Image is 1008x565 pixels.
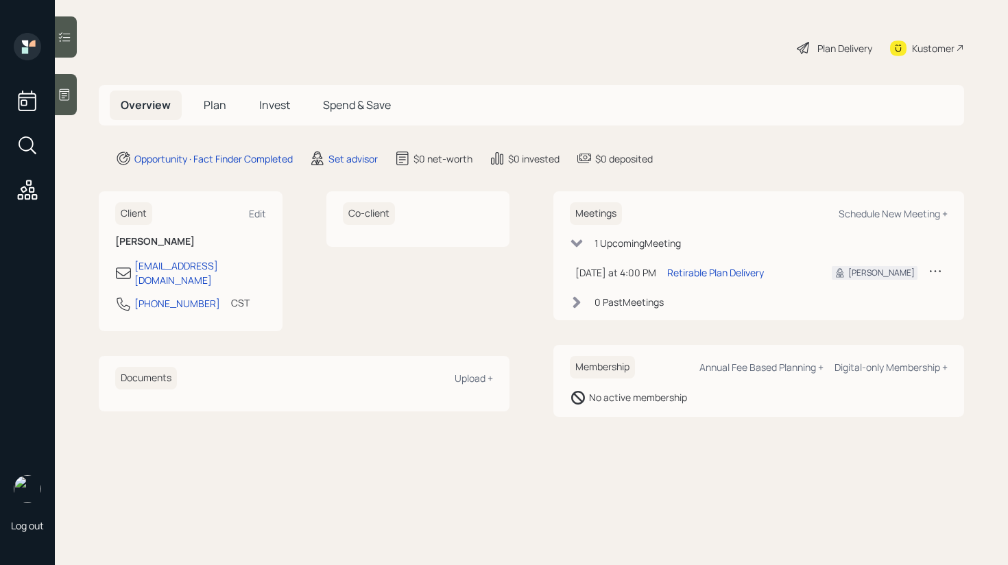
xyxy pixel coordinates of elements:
div: Set advisor [328,152,378,166]
h6: [PERSON_NAME] [115,236,266,248]
div: $0 net-worth [413,152,472,166]
div: Plan Delivery [817,41,872,56]
div: 1 Upcoming Meeting [595,236,681,250]
h6: Meetings [570,202,622,225]
div: [PERSON_NAME] [848,267,915,279]
h6: Co-client [343,202,395,225]
span: Plan [204,97,226,112]
div: Opportunity · Fact Finder Completed [134,152,293,166]
div: 0 Past Meeting s [595,295,664,309]
div: Retirable Plan Delivery [667,265,764,280]
div: [PHONE_NUMBER] [134,296,220,311]
h6: Documents [115,367,177,389]
div: Digital-only Membership + [835,361,948,374]
span: Overview [121,97,171,112]
div: [DATE] at 4:00 PM [575,265,656,280]
span: Invest [259,97,290,112]
div: CST [231,296,250,310]
div: [EMAIL_ADDRESS][DOMAIN_NAME] [134,259,266,287]
img: retirable_logo.png [14,475,41,503]
div: Kustomer [912,41,955,56]
div: Edit [249,207,266,220]
div: No active membership [589,390,687,405]
h6: Membership [570,356,635,378]
div: $0 invested [508,152,560,166]
div: $0 deposited [595,152,653,166]
div: Schedule New Meeting + [839,207,948,220]
span: Spend & Save [323,97,391,112]
h6: Client [115,202,152,225]
div: Annual Fee Based Planning + [699,361,824,374]
div: Log out [11,519,44,532]
div: Upload + [455,372,493,385]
